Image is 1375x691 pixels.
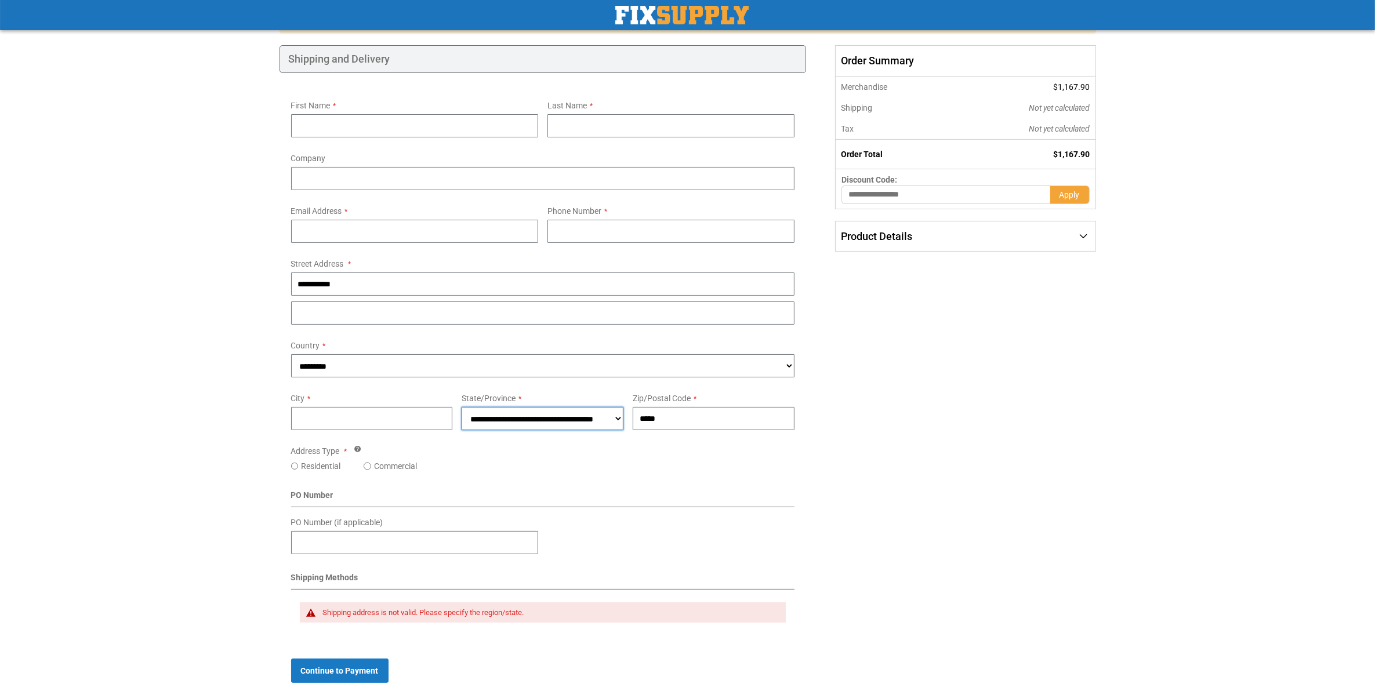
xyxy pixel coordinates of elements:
span: Product Details [841,230,912,242]
span: Not yet calculated [1029,124,1090,133]
span: $1,167.90 [1054,150,1090,159]
span: Apply [1060,190,1080,199]
span: Zip/Postal Code [633,394,691,403]
a: store logo [615,6,749,24]
label: Commercial [374,460,417,472]
span: Country [291,341,320,350]
th: Merchandise [836,77,951,97]
span: Not yet calculated [1029,103,1090,112]
span: $1,167.90 [1054,82,1090,92]
img: Fix Industrial Supply [615,6,749,24]
span: Order Summary [835,45,1095,77]
div: PO Number [291,489,795,507]
span: Phone Number [547,206,601,216]
span: City [291,394,305,403]
span: Company [291,154,326,163]
label: Residential [301,460,340,472]
span: Street Address [291,259,344,268]
span: State/Province [462,394,516,403]
span: Continue to Payment [301,666,379,675]
th: Tax [836,118,951,140]
span: Last Name [547,101,587,110]
span: Address Type [291,446,340,456]
span: Discount Code: [841,175,897,184]
span: Email Address [291,206,342,216]
div: Shipping address is not valid. Please specify the region/state. [323,608,775,617]
div: Shipping and Delivery [280,45,807,73]
div: Shipping Methods [291,572,795,590]
button: Continue to Payment [291,659,389,683]
span: Shipping [841,103,872,112]
span: PO Number (if applicable) [291,518,383,527]
span: First Name [291,101,331,110]
strong: Order Total [841,150,883,159]
button: Apply [1050,186,1090,204]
